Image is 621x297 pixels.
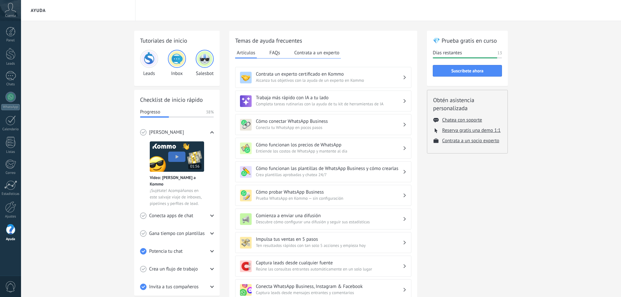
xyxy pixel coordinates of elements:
span: Gana tiempo con plantillas [149,230,205,237]
h3: Cómo funcionan los precios de WhatsApp [256,142,403,148]
h2: 💎 Prueba gratis en curso [433,37,502,45]
span: Invita a tus compañeros [149,284,199,290]
h3: Cómo probar WhatsApp Business [256,189,403,195]
span: [PERSON_NAME] [149,129,184,136]
span: Potencia tu chat [149,248,183,255]
button: FAQs [268,48,282,58]
span: Vídeo: [PERSON_NAME] a Kommo [150,175,204,187]
div: Chats [1,82,20,87]
span: Reúne las consultas entrantes automáticamente en un solo lugar [256,266,403,272]
span: Conecta tu WhatsApp en pocos pasos [256,124,403,131]
button: Reserva gratis una demo 1:1 [442,127,501,133]
div: Panel [1,38,20,43]
button: Contrata a un experto [293,48,341,58]
div: Calendario [1,127,20,132]
h3: Cómo funcionan las plantillas de WhatsApp Business y cómo crearlas [256,165,403,172]
span: 38% [206,109,214,115]
span: Crea plantillas aprobadas y chatea 24/7 [256,172,403,178]
div: Listas [1,150,20,154]
span: Captura leads desde mensajes entrantes y comentarios [256,290,403,296]
h2: Temas de ayuda frecuentes [235,37,411,45]
h3: Comienza a enviar una difusión [256,213,403,219]
h3: Conecta WhatsApp Business, Instagram & Facebook [256,283,403,290]
span: 13 [497,50,502,56]
h2: Obtén asistencia personalizada [433,96,502,112]
span: Ten resultados rápidos con tan solo 5 acciones y empieza hoy [256,242,403,249]
h3: Contrata un experto certificado en Kommo [256,71,403,77]
h3: Trabaja más rápido con IA a tu lado [256,95,403,101]
span: Prueba WhatsApp en Kommo — sin configuración [256,195,403,202]
span: Entiende los costos de WhatsApp y mantente al día [256,148,403,154]
span: Conecta apps de chat [149,213,193,219]
h3: Cómo conectar WhatsApp Business [256,118,403,124]
img: Meet video [150,141,204,172]
div: Correo [1,171,20,175]
div: Ayuda [1,237,20,241]
div: Ajustes [1,215,20,219]
span: Descubre cómo configurar una difusión y seguir sus estadísticas [256,219,403,225]
span: Crea un flujo de trabajo [149,266,198,272]
span: Alcanza tus objetivos con la ayuda de un experto en Kommo [256,77,403,84]
div: Leads [1,62,20,66]
span: Progresso [140,109,160,115]
div: Leads [140,50,158,77]
h2: Tutoriales de inicio [140,37,214,45]
h2: Checklist de inicio rápido [140,96,214,104]
div: Estadísticas [1,192,20,196]
button: Contrata a un socio experto [442,138,499,144]
button: Suscríbete ahora [433,65,502,77]
div: Inbox [168,50,186,77]
span: Días restantes [433,50,462,56]
span: Suscríbete ahora [451,69,484,73]
h3: Captura leads desde cualquier fuente [256,260,403,266]
div: WhatsApp [1,104,20,110]
button: Artículos [235,48,257,58]
span: Completa tareas rutinarias con la ayuda de tu kit de herramientas de IA [256,101,403,107]
h3: Impulsa tus ventas en 5 pasos [256,236,403,242]
div: Salesbot [196,50,214,77]
button: Chatea con soporte [442,117,482,123]
span: ¡Sujétate! Acompáñanos en este salvaje viaje de inboxes, pipelines y perfiles de lead. [150,187,204,207]
span: Cuenta [5,14,16,18]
